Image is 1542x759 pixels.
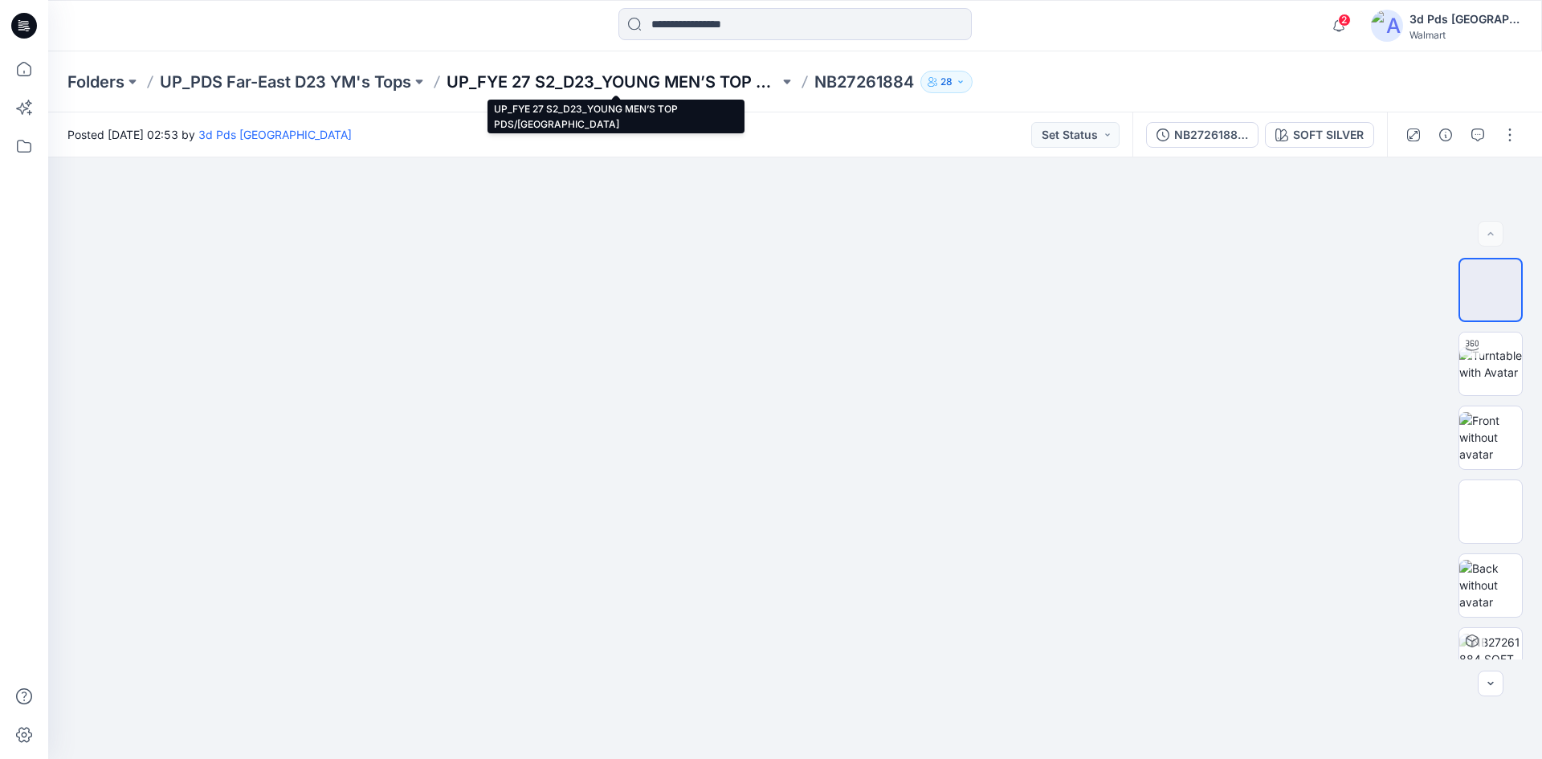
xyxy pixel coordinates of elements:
[67,71,124,93] a: Folders
[1433,122,1458,148] button: Details
[1459,412,1522,463] img: Front without avatar
[1459,560,1522,610] img: Back without avatar
[160,71,411,93] a: UP_PDS Far-East D23 YM's Tops
[198,128,352,141] a: 3d Pds [GEOGRAPHIC_DATA]
[920,71,973,93] button: 28
[1338,14,1351,27] span: 2
[1459,347,1522,381] img: Turntable with Avatar
[940,73,953,91] p: 28
[1409,29,1522,41] div: Walmart
[1265,122,1374,148] button: SOFT SILVER
[67,126,352,143] span: Posted [DATE] 02:53 by
[1409,10,1522,29] div: 3d Pds [GEOGRAPHIC_DATA]
[447,71,779,93] a: UP_FYE 27 S2_D23_YOUNG MEN’S TOP PDS/[GEOGRAPHIC_DATA]
[1371,10,1403,42] img: avatar
[814,71,914,93] p: NB27261884
[1174,126,1248,144] div: NB27261884V2
[1146,122,1258,148] button: NB27261884V2
[1459,634,1522,684] img: NB27261884 SOFT SILVER
[1293,126,1364,144] div: SOFT SILVER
